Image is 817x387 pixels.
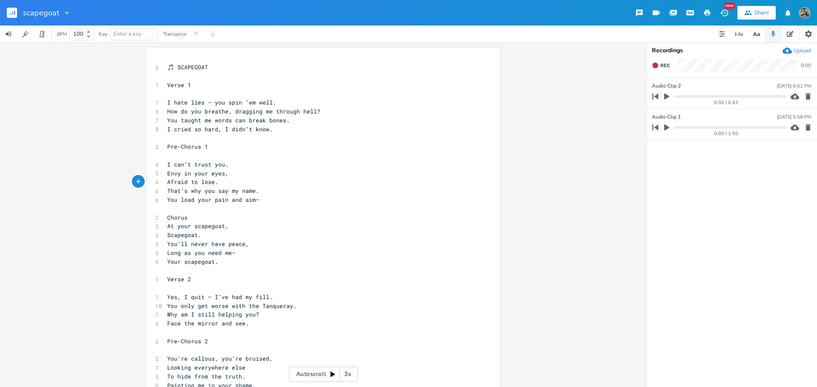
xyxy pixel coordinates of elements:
div: Upload [794,47,811,54]
span: Chorus [167,214,188,221]
div: [DATE] 5:58 PM [777,115,811,119]
div: 3x [340,367,355,382]
span: Pre-Chorus 1 [167,143,208,150]
span: Yes, I quit — I’ve had my fill. [167,293,273,301]
div: BPM [57,32,67,37]
div: 0:00 / 1:50 [667,131,786,136]
span: Verse 1 [167,81,191,89]
button: New [716,5,733,20]
span: Envy in your eyes, [167,169,229,177]
div: 0:00 / 0:43 [667,100,786,105]
span: Afraid to lose. [167,178,218,186]
span: You only get worse with the Tanqueray. [167,302,297,310]
span: You’ll never have peace, [167,240,249,248]
span: I cried so hard, I didn’t know. [167,125,273,133]
span: You taught me words can break bones. [167,116,290,124]
span: Pre-Chorus 2 [167,337,208,345]
span: How do you breathe, dragging me through hell? [167,107,320,115]
div: 0:00 [801,63,811,68]
span: Looking everywhere else [167,364,246,371]
button: Rec [648,59,673,72]
button: Upload [783,46,811,55]
span: Your scapegoat. [167,258,218,266]
div: Recordings [652,48,812,54]
span: I hate lies — you spin ’em well. [167,99,276,106]
span: Enter a key [114,30,142,38]
span: Audio Clip 1 [652,113,681,121]
span: You load your pain and aim— [167,196,259,203]
span: Scapegoat. [167,231,201,239]
span: Verse 2 [167,275,191,283]
span: To hide from the truth. [167,373,246,380]
div: Key [99,31,107,37]
div: Transpose [163,31,186,37]
span: That’s why you say my name. [167,187,259,195]
span: Long as you need me— [167,249,235,257]
span: 🎵 SCAPEGOAT [167,63,208,71]
span: Why am I still helping you? [167,311,259,318]
span: At your scapegoat. [167,222,229,230]
span: Audio Clip 2 [652,82,681,90]
img: Laura Sortwell [799,7,810,18]
span: scapegoat [23,9,59,17]
span: Face the mirror and see. [167,319,249,327]
span: You’re callous, you’re bruised, [167,355,273,362]
span: Rec [660,62,670,69]
div: New [724,3,735,9]
div: Share [754,9,769,17]
span: I can’t trust you. [167,161,229,168]
div: Autoscroll [289,367,358,382]
button: Share [737,6,776,20]
div: [DATE] 6:01 PM [777,84,811,88]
